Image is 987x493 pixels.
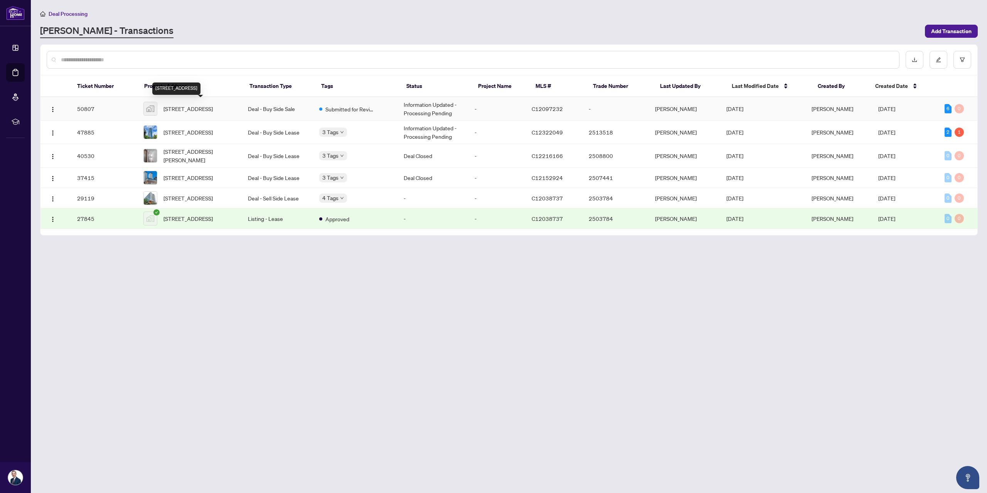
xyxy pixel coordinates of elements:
td: - [468,168,526,188]
button: Logo [47,126,59,138]
div: 0 [955,173,964,182]
button: Logo [47,172,59,184]
td: Deal Closed [397,144,469,168]
td: - [583,97,649,121]
img: Logo [50,106,56,113]
span: [PERSON_NAME] [812,152,853,159]
td: 2503784 [583,209,649,229]
span: C12152924 [532,174,563,181]
span: edit [936,57,941,62]
img: logo [6,6,25,20]
img: thumbnail-img [144,212,157,225]
td: Deal Closed [397,168,469,188]
span: [PERSON_NAME] [812,129,853,136]
td: [PERSON_NAME] [649,97,720,121]
span: 3 Tags [322,128,339,136]
span: [DATE] [726,129,743,136]
button: Logo [47,150,59,162]
td: - [397,188,469,209]
img: thumbnail-img [144,171,157,184]
span: Created Date [875,82,908,90]
button: Open asap [956,466,979,489]
th: Tags [315,76,400,97]
span: [DATE] [878,129,895,136]
div: 1 [955,128,964,137]
div: 0 [945,193,952,203]
th: MLS # [529,76,587,97]
th: Ticket Number [71,76,138,97]
th: Created By [812,76,869,97]
span: filter [960,57,965,62]
img: Logo [50,196,56,202]
td: - [468,188,526,209]
span: Last Modified Date [732,82,779,90]
button: Logo [47,212,59,225]
span: [STREET_ADDRESS] [163,214,213,223]
td: 37415 [71,168,137,188]
img: Logo [50,153,56,160]
td: 29119 [71,188,137,209]
span: [DATE] [726,195,743,202]
span: [STREET_ADDRESS][PERSON_NAME] [163,147,236,164]
span: Add Transaction [931,25,972,37]
button: filter [953,51,971,69]
div: 2 [945,128,952,137]
td: 47885 [71,121,137,144]
td: Deal - Buy Side Sale [242,97,313,121]
div: 0 [945,173,952,182]
img: thumbnail-img [144,149,157,162]
button: Logo [47,192,59,204]
div: 0 [955,104,964,113]
div: 0 [945,214,952,223]
td: 2508800 [583,144,649,168]
span: [STREET_ADDRESS] [163,173,213,182]
span: home [40,11,45,17]
span: [DATE] [878,105,895,112]
button: Add Transaction [925,25,978,38]
div: 0 [955,214,964,223]
span: Deal Processing [49,10,88,17]
span: [STREET_ADDRESS] [163,104,213,113]
span: C12038737 [532,215,563,222]
td: Deal - Sell Side Lease [242,188,313,209]
span: C12322049 [532,129,563,136]
th: Created Date [869,76,936,97]
span: download [912,57,917,62]
td: - [397,209,469,229]
td: [PERSON_NAME] [649,188,720,209]
span: C12097232 [532,105,563,112]
span: [PERSON_NAME] [812,215,853,222]
td: 40530 [71,144,137,168]
td: [PERSON_NAME] [649,168,720,188]
span: Approved [325,215,349,223]
div: 0 [955,193,964,203]
span: [PERSON_NAME] [812,105,853,112]
td: - [468,97,526,121]
img: thumbnail-img [144,126,157,139]
div: 0 [945,151,952,160]
span: [DATE] [878,195,895,202]
td: - [468,144,526,168]
th: Last Updated By [654,76,726,97]
th: Transaction Type [243,76,315,97]
span: [DATE] [726,174,743,181]
td: Deal - Buy Side Lease [242,168,313,188]
span: [DATE] [726,105,743,112]
button: download [906,51,923,69]
td: - [468,121,526,144]
td: Information Updated - Processing Pending [397,97,469,121]
span: [DATE] [726,152,743,159]
span: 3 Tags [322,151,339,160]
span: check-circle [153,209,160,215]
span: down [340,130,344,134]
span: [DATE] [878,152,895,159]
td: 2513518 [583,121,649,144]
th: Project Name [472,76,529,97]
td: Deal - Buy Side Lease [242,144,313,168]
span: [PERSON_NAME] [812,195,853,202]
td: Listing - Lease [242,209,313,229]
span: C12216166 [532,152,563,159]
img: Logo [50,216,56,222]
img: thumbnail-img [144,192,157,205]
td: - [468,209,526,229]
